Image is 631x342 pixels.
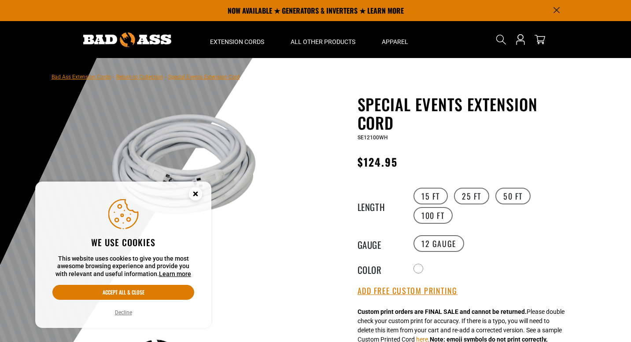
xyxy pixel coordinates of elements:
h1: Special Events Extension Cord [358,95,573,132]
summary: Search [494,33,508,47]
label: 25 FT [454,188,489,204]
span: Special Events Extension Cord [168,74,240,80]
legend: Gauge [358,238,402,249]
summary: Apparel [369,21,421,58]
button: Decline [112,308,135,317]
a: Return to Collection [116,74,163,80]
span: › [165,74,166,80]
p: This website uses cookies to give you the most awesome browsing experience and provide you with r... [52,255,194,278]
button: Add Free Custom Printing [358,286,458,296]
img: Bad Ass Extension Cords [83,33,171,47]
span: SE12100WH [358,135,388,141]
label: 50 FT [495,188,531,204]
label: 15 FT [413,188,448,204]
span: All Other Products [291,38,355,46]
span: $124.95 [358,154,398,170]
span: Extension Cords [210,38,264,46]
label: 100 FT [413,207,453,224]
span: Apparel [382,38,408,46]
legend: Length [358,200,402,211]
a: Learn more [159,270,191,277]
button: Accept all & close [52,285,194,300]
img: white [77,97,290,250]
h2: We use cookies [52,236,194,248]
summary: Extension Cords [197,21,277,58]
aside: Cookie Consent [35,182,211,328]
label: 12 Gauge [413,235,464,252]
summary: All Other Products [277,21,369,58]
strong: Custom print orders are FINAL SALE and cannot be returned. [358,308,527,315]
nav: breadcrumbs [52,71,240,82]
legend: Color [358,263,402,274]
a: Bad Ass Extension Cords [52,74,111,80]
span: › [113,74,114,80]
